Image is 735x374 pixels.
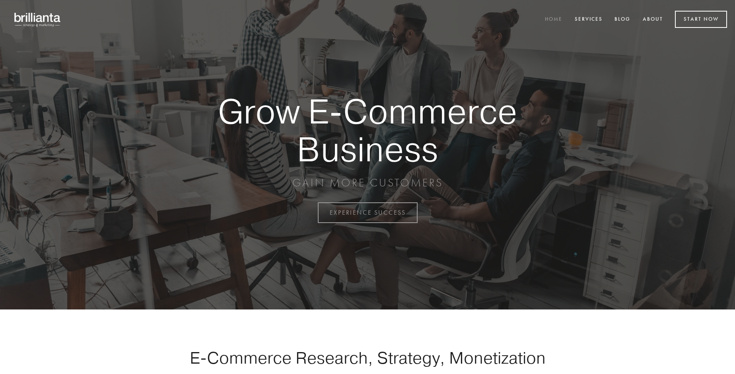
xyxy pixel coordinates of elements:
a: Services [570,13,608,26]
img: brillianta - research, strategy, marketing [8,8,68,31]
a: Home [540,13,568,26]
a: About [638,13,668,26]
a: Start Now [675,11,727,28]
strong: Grow E-Commerce Business [190,92,545,168]
a: Blog [609,13,636,26]
a: EXPERIENCE SUCCESS [318,202,418,223]
h1: E-Commerce Research, Strategy, Monetization [165,348,570,368]
p: GAIN MORE CUSTOMERS [190,176,545,190]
